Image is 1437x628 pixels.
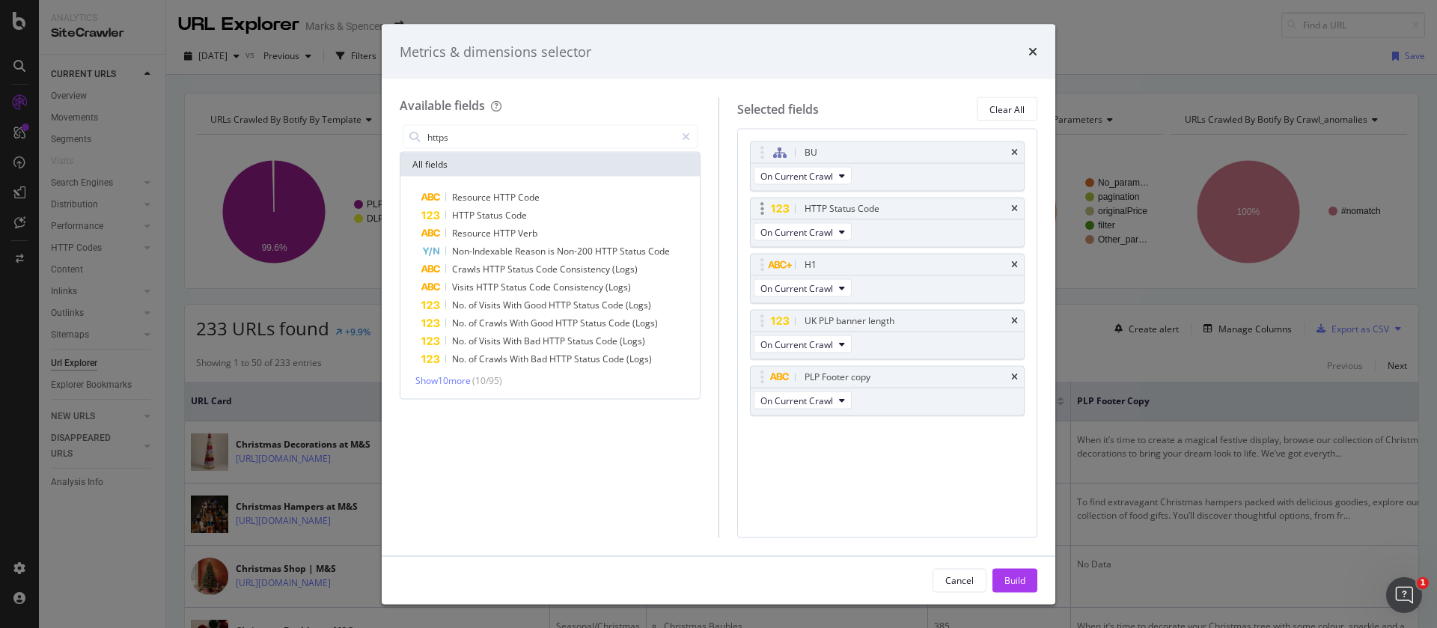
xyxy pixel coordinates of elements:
span: HTTP [549,353,574,365]
span: With [510,353,531,365]
span: Code [518,191,540,204]
span: Code [529,281,553,293]
div: PLP Footer copy [805,370,870,385]
span: of [469,353,479,365]
span: HTTP [543,335,567,347]
span: On Current Crawl [760,225,833,238]
span: HTTP [555,317,580,329]
span: ( 10 / 95 ) [472,374,502,387]
span: Code [596,335,620,347]
span: Status [501,281,529,293]
span: HTTP [549,299,573,311]
span: Crawls [479,317,510,329]
span: Good [524,299,549,311]
span: (Logs) [626,299,651,311]
span: Code [648,245,670,257]
span: Code [602,299,626,311]
span: Status [620,245,648,257]
span: (Logs) [632,317,658,329]
span: HTTP [493,227,518,240]
div: Cancel [945,573,974,586]
div: H1 [805,257,817,272]
button: Cancel [933,568,986,592]
div: modal [382,24,1055,604]
div: All fields [400,153,700,177]
span: With [503,299,524,311]
span: (Logs) [620,335,645,347]
span: Code [608,317,632,329]
iframe: Intercom live chat [1386,577,1422,613]
div: BUtimesOn Current Crawl [750,141,1025,192]
button: On Current Crawl [754,279,852,297]
span: of [469,335,479,347]
span: Show 10 more [415,374,471,387]
button: On Current Crawl [754,223,852,241]
div: UK PLP banner lengthtimesOn Current Crawl [750,310,1025,360]
div: PLP Footer copytimesOn Current Crawl [750,366,1025,416]
button: Build [992,568,1037,592]
span: HTTP [476,281,501,293]
div: Selected fields [737,100,819,118]
span: On Current Crawl [760,281,833,294]
span: Status [567,335,596,347]
span: Resource [452,227,493,240]
div: H1timesOn Current Crawl [750,254,1025,304]
div: times [1011,204,1018,213]
span: Visits [452,281,476,293]
span: of [469,317,479,329]
div: times [1011,373,1018,382]
div: HTTP Status Code [805,201,879,216]
span: is [548,245,557,257]
span: On Current Crawl [760,169,833,182]
span: 1 [1417,577,1429,589]
span: No. [452,299,469,311]
span: Visits [479,299,503,311]
div: times [1011,148,1018,157]
span: HTTP [493,191,518,204]
span: Consistency [553,281,605,293]
span: On Current Crawl [760,394,833,406]
span: Crawls [479,353,510,365]
span: HTTP [452,209,477,222]
div: Metrics & dimensions selector [400,42,591,61]
span: On Current Crawl [760,338,833,350]
span: Reason [515,245,548,257]
span: HTTP [483,263,507,275]
div: Available fields [400,97,485,114]
button: On Current Crawl [754,167,852,185]
div: BU [805,145,817,160]
span: Visits [479,335,503,347]
span: Verb [518,227,537,240]
span: Status [573,299,602,311]
button: On Current Crawl [754,391,852,409]
span: Non-200 [557,245,595,257]
span: (Logs) [612,263,638,275]
span: (Logs) [626,353,652,365]
span: (Logs) [605,281,631,293]
div: Clear All [989,103,1025,115]
div: HTTP Status CodetimesOn Current Crawl [750,198,1025,248]
span: Status [574,353,602,365]
div: times [1011,317,1018,326]
span: Status [507,263,536,275]
span: No. [452,317,469,329]
button: On Current Crawl [754,335,852,353]
button: Clear All [977,97,1037,121]
span: Bad [531,353,549,365]
span: Good [531,317,555,329]
span: HTTP [595,245,620,257]
span: Status [580,317,608,329]
span: Bad [524,335,543,347]
input: Search by field name [426,126,675,148]
span: With [503,335,524,347]
span: No. [452,335,469,347]
span: Consistency [560,263,612,275]
span: Status [477,209,505,222]
div: times [1028,42,1037,61]
span: Code [505,209,527,222]
span: Resource [452,191,493,204]
span: With [510,317,531,329]
div: UK PLP banner length [805,314,894,329]
div: times [1011,260,1018,269]
span: Non-Indexable [452,245,515,257]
